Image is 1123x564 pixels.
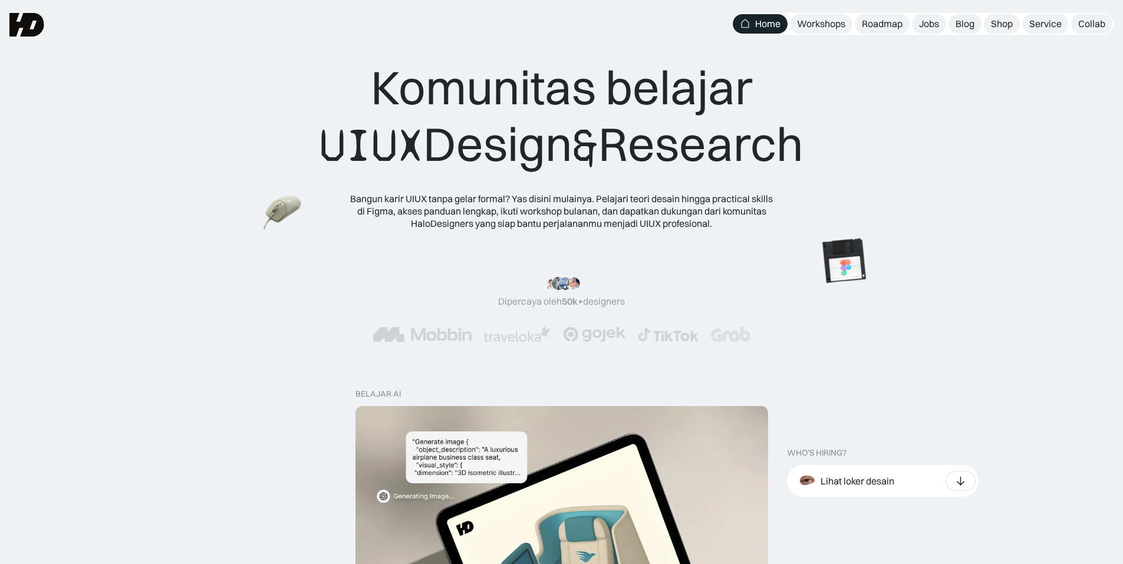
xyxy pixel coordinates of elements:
[862,18,903,30] div: Roadmap
[1029,18,1062,30] div: Service
[797,18,845,30] div: Workshops
[755,18,780,30] div: Home
[855,14,910,34] a: Roadmap
[821,475,894,487] div: Lihat loker desain
[984,14,1020,34] a: Shop
[320,59,803,174] div: Komunitas belajar Design Research
[949,14,982,34] a: Blog
[320,117,423,174] span: UIUX
[498,295,625,308] div: Dipercaya oleh designers
[572,117,598,174] span: &
[562,295,583,307] span: 50k+
[790,14,852,34] a: Workshops
[919,18,939,30] div: Jobs
[733,14,788,34] a: Home
[1022,14,1069,34] a: Service
[350,193,774,229] div: Bangun karir UIUX tanpa gelar formal? Yas disini mulainya. Pelajari teori desain hingga practical...
[956,18,974,30] div: Blog
[787,448,847,458] div: WHO’S HIRING?
[1078,18,1105,30] div: Collab
[991,18,1013,30] div: Shop
[912,14,946,34] a: Jobs
[355,389,401,399] div: belajar ai
[1071,14,1112,34] a: Collab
